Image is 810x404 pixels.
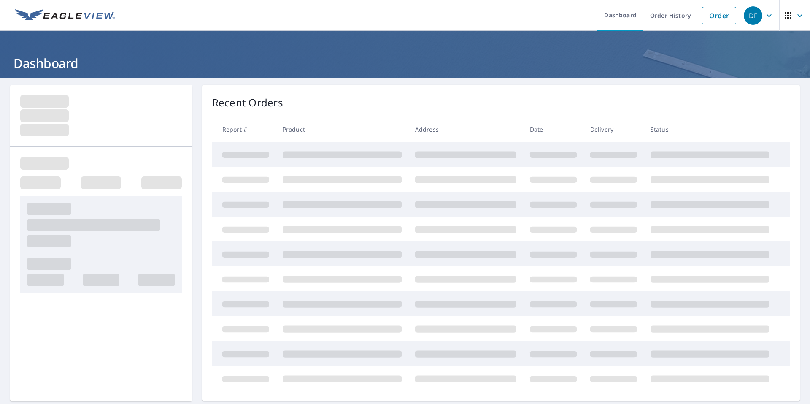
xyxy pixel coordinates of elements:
th: Report # [212,117,276,142]
p: Recent Orders [212,95,283,110]
a: Order [702,7,736,24]
th: Address [408,117,523,142]
img: EV Logo [15,9,115,22]
th: Status [644,117,776,142]
th: Product [276,117,408,142]
th: Date [523,117,583,142]
div: DF [744,6,762,25]
h1: Dashboard [10,54,800,72]
th: Delivery [583,117,644,142]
